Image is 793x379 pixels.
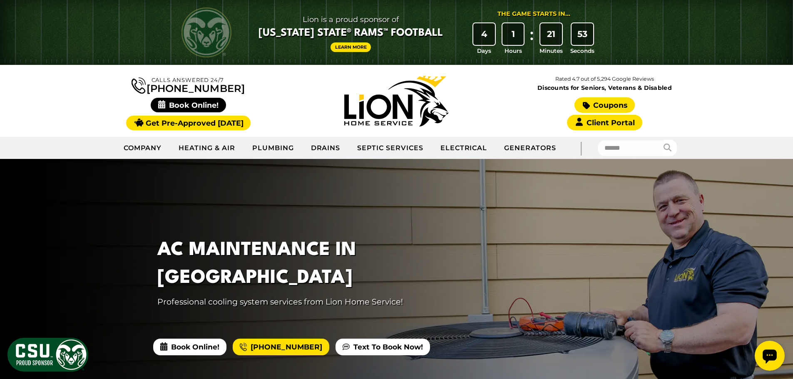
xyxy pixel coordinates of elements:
[496,138,564,159] a: Generators
[181,7,231,57] img: CSU Rams logo
[344,76,448,126] img: Lion Home Service
[432,138,496,159] a: Electrical
[3,3,33,33] div: Open chat widget
[572,23,593,45] div: 53
[6,337,89,373] img: CSU Sponsor Badge
[244,138,303,159] a: Plumbing
[570,47,594,55] span: Seconds
[539,47,563,55] span: Minutes
[157,236,460,292] h1: AC Maintenance in [GEOGRAPHIC_DATA]
[157,296,460,308] p: Professional cooling system services from Lion Home Service!
[567,115,642,130] a: Client Portal
[564,137,598,159] div: |
[132,76,245,94] a: [PHONE_NUMBER]
[502,85,707,91] span: Discounts for Seniors, Veterans & Disabled
[170,138,244,159] a: Heating & Air
[153,339,226,355] span: Book Online!
[505,47,522,55] span: Hours
[233,339,329,355] a: [PHONE_NUMBER]
[126,116,251,130] a: Get Pre-Approved [DATE]
[497,10,570,19] div: The Game Starts in...
[502,23,524,45] div: 1
[259,26,443,40] span: [US_STATE] State® Rams™ Football
[477,47,491,55] span: Days
[259,13,443,26] span: Lion is a proud sponsor of
[331,42,371,52] a: Learn More
[540,23,562,45] div: 21
[500,74,708,84] p: Rated 4.7 out of 5,294 Google Reviews
[527,23,536,55] div: :
[349,138,432,159] a: Septic Services
[574,97,634,113] a: Coupons
[473,23,495,45] div: 4
[336,339,430,355] a: Text To Book Now!
[151,98,226,112] span: Book Online!
[115,138,171,159] a: Company
[303,138,349,159] a: Drains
